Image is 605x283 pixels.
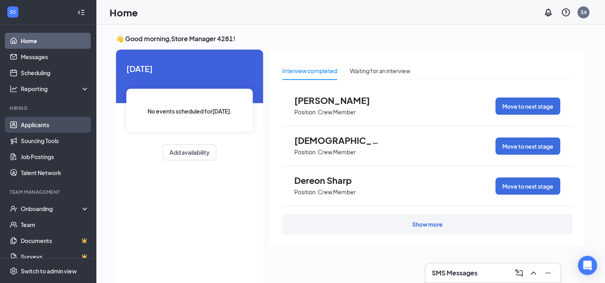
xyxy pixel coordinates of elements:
a: Sourcing Tools [21,133,89,149]
h3: SMS Messages [432,269,477,277]
svg: UserCheck [10,205,18,213]
a: Applicants [21,117,89,133]
p: Crew Member [318,148,356,156]
p: Position: [294,188,317,196]
svg: ComposeMessage [514,268,524,278]
a: Home [21,33,89,49]
svg: Minimize [543,268,553,278]
div: Waiting for an interview [350,66,410,75]
svg: QuestionInfo [561,8,571,17]
span: Dereon Sharp [294,175,382,185]
div: Team Management [10,189,88,195]
p: Crew Member [318,108,356,116]
button: Move to next stage [495,138,560,155]
p: Position: [294,148,317,156]
button: Move to next stage [495,177,560,195]
a: DocumentsCrown [21,233,89,249]
span: [PERSON_NAME] [294,95,382,106]
button: Minimize [541,267,554,279]
div: Show more [412,220,443,228]
div: Switch to admin view [21,267,77,275]
svg: ChevronUp [529,268,538,278]
button: ComposeMessage [513,267,525,279]
button: ChevronUp [527,267,540,279]
div: Open Intercom Messenger [578,256,597,275]
div: Interview completed [282,66,337,75]
h3: 👋 Good morning, Store Manager 4281 ! [116,34,585,43]
svg: Notifications [543,8,553,17]
div: S4 [581,9,587,16]
a: Scheduling [21,65,89,81]
p: Crew Member [318,188,356,196]
div: Hiring [10,105,88,112]
span: No events scheduled for [DATE] . [148,107,232,116]
svg: WorkstreamLogo [9,8,17,16]
svg: Analysis [10,85,18,93]
svg: Settings [10,267,18,275]
a: Messages [21,49,89,65]
a: Talent Network [21,165,89,181]
span: [DEMOGRAPHIC_DATA][PERSON_NAME] [294,135,382,145]
p: Position: [294,108,317,116]
div: Reporting [21,85,90,93]
div: Onboarding [21,205,82,213]
a: Team [21,217,89,233]
h1: Home [110,6,138,19]
a: Job Postings [21,149,89,165]
button: Add availability [163,144,216,160]
svg: Collapse [77,8,85,16]
a: SurveysCrown [21,249,89,265]
button: Move to next stage [495,98,560,115]
span: [DATE] [126,62,253,75]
